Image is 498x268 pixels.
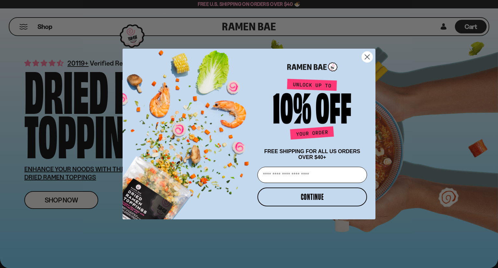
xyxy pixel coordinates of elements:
[264,149,360,160] span: FREE SHIPPING FOR ALL US ORDERS OVER $40+
[123,43,255,219] img: ce7035ce-2e49-461c-ae4b-8ade7372f32c.png
[257,188,367,206] button: CONTINUE
[272,79,353,142] img: Unlock up to 10% off
[287,62,338,72] img: Ramen Bae Logo
[362,51,373,63] button: Close dialog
